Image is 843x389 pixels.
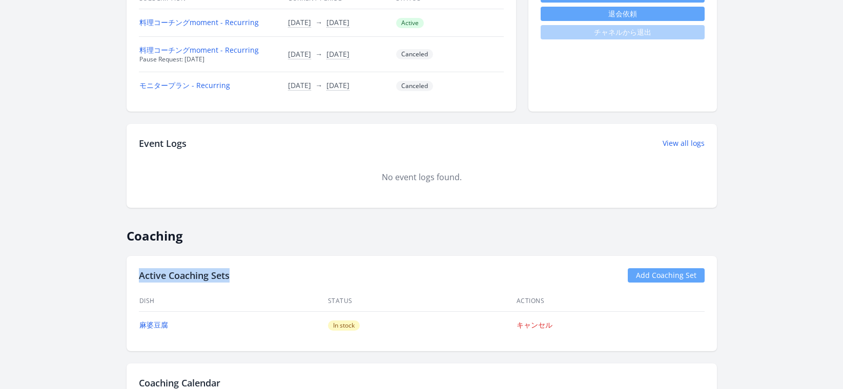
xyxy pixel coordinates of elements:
[396,49,433,59] span: Canceled
[516,291,705,312] th: Actions
[288,80,311,91] button: [DATE]
[139,55,276,63] div: Pause Request: [DATE]
[139,320,168,330] a: 麻婆豆腐
[288,17,311,28] button: [DATE]
[139,80,230,90] a: モニタープラン - Recurring
[315,17,322,27] span: →
[396,18,424,28] span: Active
[139,17,259,27] a: 料理コーチングmoment - Recurring
[663,138,705,148] a: View all logs
[517,320,552,330] a: キャンセル
[315,80,322,90] span: →
[541,7,705,21] button: 退会依頼
[139,171,705,183] div: No event logs found.
[139,45,259,55] a: 料理コーチングmoment - Recurring
[327,291,516,312] th: Status
[288,49,311,59] button: [DATE]
[326,49,349,59] button: [DATE]
[396,81,433,91] span: Canceled
[326,17,349,28] button: [DATE]
[127,220,717,244] h2: Coaching
[139,268,230,283] h2: Active Coaching Sets
[328,320,360,331] span: In stock
[628,268,705,283] a: Add Coaching Set
[139,291,327,312] th: Dish
[326,80,349,91] button: [DATE]
[315,49,322,59] span: →
[541,25,705,39] span: チャネルから退出
[139,136,187,150] h2: Event Logs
